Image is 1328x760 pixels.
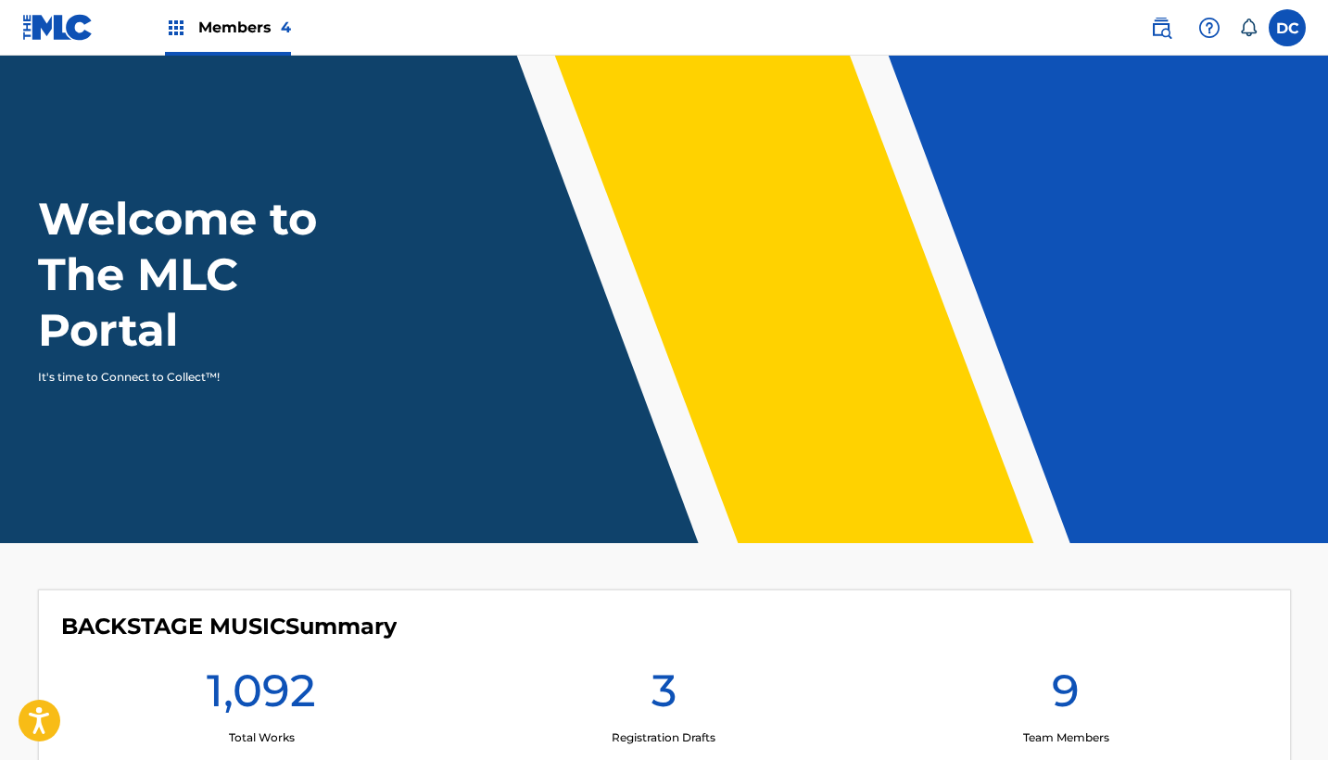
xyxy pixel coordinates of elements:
div: Help [1191,9,1228,46]
a: Public Search [1143,9,1180,46]
p: Registration Drafts [612,729,715,746]
img: search [1150,17,1172,39]
h1: Welcome to The MLC Portal [38,191,385,358]
h1: 3 [651,663,677,729]
p: It's time to Connect to Collect™! [38,369,360,386]
iframe: Resource Center [1276,486,1328,639]
img: Top Rightsholders [165,17,187,39]
p: Team Members [1023,729,1109,746]
div: Notifications [1239,19,1258,37]
h1: 1,092 [207,663,316,729]
img: help [1198,17,1220,39]
img: MLC Logo [22,14,94,41]
span: 4 [281,19,291,36]
div: User Menu [1269,9,1306,46]
span: Members [198,17,291,38]
h1: 9 [1052,663,1080,729]
h4: BACKSTAGE MUSIC [61,613,397,640]
p: Total Works [229,729,295,746]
